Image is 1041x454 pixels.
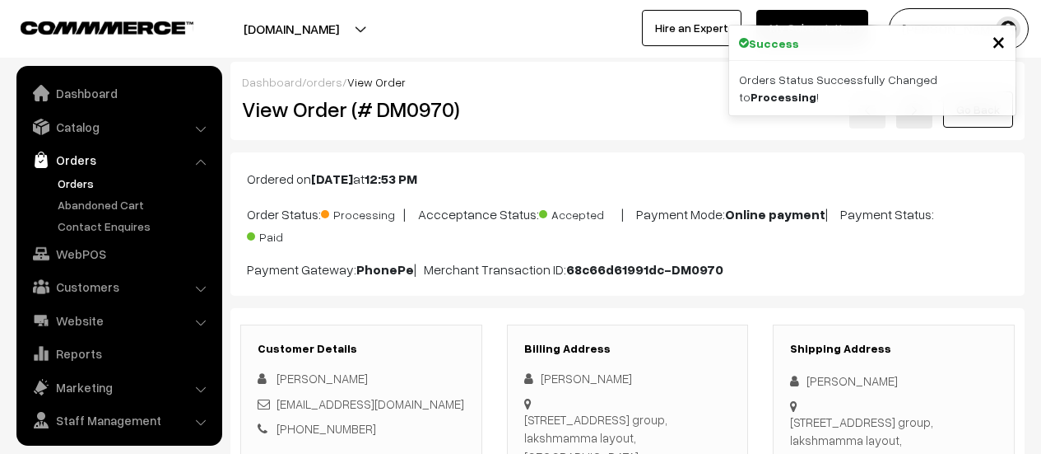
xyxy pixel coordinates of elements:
a: WebPOS [21,239,216,269]
span: × [992,26,1006,56]
strong: Processing [751,90,816,104]
a: Orders [53,175,216,192]
a: Catalog [21,112,216,142]
div: [PERSON_NAME] [790,372,997,391]
div: [PERSON_NAME] [524,369,732,388]
a: Dashboard [21,78,216,108]
span: Paid [247,224,329,246]
a: Customers [21,272,216,302]
p: Order Status: | Accceptance Status: | Payment Mode: | Payment Status: [247,202,1008,246]
span: [PERSON_NAME] [277,371,368,386]
b: PhonePe [356,261,414,278]
a: Dashboard [242,75,302,89]
p: Payment Gateway: | Merchant Transaction ID: [247,260,1008,279]
span: Accepted [539,202,621,223]
button: [PERSON_NAME] [889,8,1029,49]
h2: View Order (# DM0970) [242,96,482,122]
p: Ordered on at [247,169,1008,189]
a: My Subscription [756,10,868,46]
a: Website [21,306,216,335]
span: Processing [321,202,403,223]
a: COMMMERCE [21,16,165,36]
span: View Order [347,75,406,89]
strong: Success [749,35,799,52]
img: user [996,16,1020,41]
a: Abandoned Cart [53,196,216,213]
a: [EMAIL_ADDRESS][DOMAIN_NAME] [277,396,464,411]
a: Contact Enquires [53,218,216,235]
a: Staff Management [21,405,216,435]
b: 68c66d61991dc-DM0970 [566,261,723,278]
b: Online payment [725,206,825,222]
b: [DATE] [311,171,353,187]
a: Reports [21,339,216,368]
h3: Customer Details [258,342,465,356]
div: Orders Status Successfully Changed to ! [729,61,1015,115]
h3: Billing Address [524,342,732,356]
b: 12:53 PM [365,171,417,187]
img: COMMMERCE [21,21,193,34]
button: Close [992,29,1006,54]
a: Hire an Expert [642,10,741,46]
h3: Shipping Address [790,342,997,356]
a: Marketing [21,372,216,402]
a: [PHONE_NUMBER] [277,421,376,436]
a: Orders [21,145,216,175]
button: [DOMAIN_NAME] [186,8,397,49]
a: orders [306,75,342,89]
div: / / [242,73,1013,91]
